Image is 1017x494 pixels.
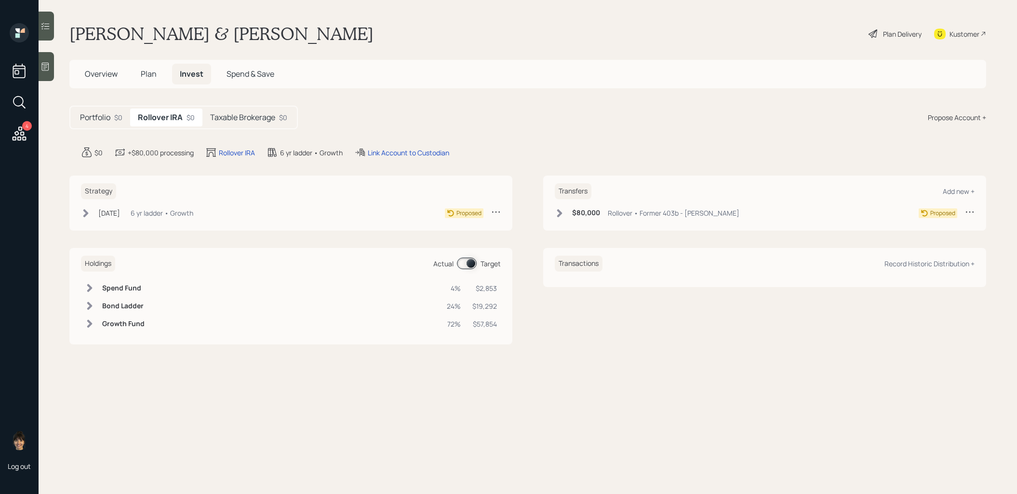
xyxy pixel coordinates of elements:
img: treva-nostdahl-headshot.png [10,431,29,450]
span: Spend & Save [227,69,274,79]
div: 6 yr ladder • Growth [131,208,193,218]
div: 6 yr ladder • Growth [280,148,343,158]
h6: Strategy [81,183,116,199]
div: Rollover IRA [219,148,255,158]
h6: Bond Ladder [102,302,145,310]
div: $0 [114,112,122,123]
h6: Holdings [81,256,115,272]
div: 24% [447,301,461,311]
h6: Spend Fund [102,284,145,292]
div: +$80,000 processing [128,148,194,158]
h1: [PERSON_NAME] & [PERSON_NAME] [69,23,374,44]
h5: Rollover IRA [138,113,183,122]
div: Proposed [456,209,482,218]
div: Link Account to Custodian [368,148,449,158]
h5: Taxable Brokerage [210,113,275,122]
h5: Portfolio [80,113,110,122]
div: Record Historic Distribution + [884,259,975,268]
div: $2,853 [472,283,497,293]
div: 72% [447,319,461,329]
div: 4% [447,283,461,293]
div: Actual [433,259,454,269]
div: $0 [187,112,195,123]
div: 4 [22,121,32,131]
div: Target [481,259,501,269]
span: Invest [180,69,203,79]
div: [DATE] [98,208,120,218]
div: $0 [279,112,287,123]
div: $57,854 [472,319,497,329]
div: Plan Delivery [883,29,922,39]
div: Add new + [943,187,975,196]
div: Proposed [930,209,955,218]
div: Kustomer [950,29,979,39]
div: $0 [94,148,103,158]
span: Overview [85,69,118,79]
div: Rollover • Former 403b - [PERSON_NAME] [608,208,739,218]
h6: Transfers [555,183,591,199]
h6: Growth Fund [102,320,145,328]
div: Propose Account + [928,112,986,123]
span: Plan [141,69,157,79]
div: $19,292 [472,301,497,311]
div: Log out [8,462,31,471]
h6: $80,000 [572,209,600,217]
h6: Transactions [555,256,602,272]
